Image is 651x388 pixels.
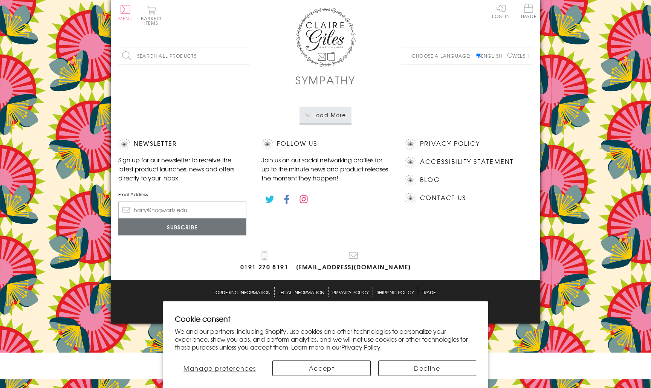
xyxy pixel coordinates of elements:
span: Manage preferences [183,364,256,373]
p: Join us on our social networking profiles for up to the minute news and product releases the mome... [261,155,390,182]
a: [EMAIL_ADDRESS][DOMAIN_NAME] [296,251,411,272]
a: Privacy Policy [341,342,381,351]
a: Privacy Policy [332,287,369,297]
input: Search [243,47,250,64]
button: Decline [378,361,476,376]
button: Basket0 items [141,6,162,25]
a: Legal Information [278,287,324,297]
a: Blog [420,175,440,185]
a: 0191 270 8191 [240,251,289,272]
a: Accessibility Statement [420,157,514,167]
input: harry@hogwarts.edu [118,202,246,218]
input: English [476,53,481,58]
input: Subscribe [118,218,246,235]
a: Log In [492,4,510,18]
button: Load More [300,107,352,123]
label: Welsh [507,52,529,59]
span: 0 items [144,15,162,26]
h2: Follow Us [261,139,390,150]
a: Contact Us [420,193,466,203]
button: Accept [272,361,370,376]
a: Privacy Policy [420,139,480,149]
input: Welsh [507,53,512,58]
h1: Sympathy [295,72,356,88]
label: Email Address [118,191,246,198]
p: Choose a language: [412,52,475,59]
h2: Cookie consent [175,313,476,324]
a: Trade [422,287,436,297]
input: Search all products [118,47,250,64]
h2: Newsletter [118,139,246,150]
p: © 2025 . [118,304,533,311]
a: Shipping Policy [377,287,414,297]
button: Manage preferences [175,361,265,376]
a: Ordering Information [215,287,270,297]
span: Trade [521,4,536,18]
p: We and our partners, including Shopify, use cookies and other technologies to personalize your ex... [175,327,476,351]
a: Trade [521,4,536,20]
button: Menu [118,5,133,21]
p: Sign up for our newsletter to receive the latest product launches, news and offers directly to yo... [118,155,246,182]
img: Claire Giles Greetings Cards [295,8,356,67]
span: Menu [118,15,133,22]
label: English [476,52,506,59]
